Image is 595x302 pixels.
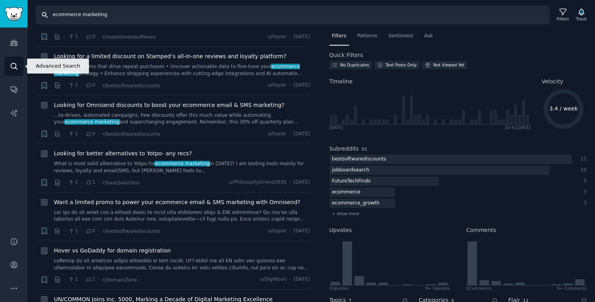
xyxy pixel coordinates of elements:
a: Hover vs GoDaddy for domain registration [54,247,171,255]
div: FutureTechFinds [329,177,373,186]
h2: Upvotes [329,226,352,234]
span: Sentiment [388,33,413,40]
span: u/topiar [268,33,286,41]
span: 1 [68,33,78,41]
span: · [81,227,82,235]
span: 1 [68,228,78,235]
span: · [98,227,100,235]
div: 9+ Comments [557,285,587,291]
span: r/bestsoftwarediscounts [102,131,160,137]
a: Looking for better alternatives to Yotpo- any recs? [54,149,192,158]
span: ecommerce marketing [154,161,210,166]
span: · [289,131,291,138]
span: · [64,33,65,41]
span: 1 [68,131,78,138]
span: + show more [332,211,360,216]
span: 0 [85,131,95,138]
span: 2 [85,276,95,283]
span: · [98,130,100,138]
text: 3.4 / week [549,105,578,112]
a: What is most solid alternative to Yotpo forecommerce marketingin [DATE]? I am testing tools mainl... [54,160,310,174]
span: · [81,130,82,138]
div: 11 [580,156,587,163]
span: r/bestsoftwarediscounts [102,83,160,88]
span: · [289,33,291,41]
span: [DATE] [294,82,310,89]
span: 0 [85,33,95,41]
span: · [64,179,65,187]
span: Patterns [357,33,377,40]
div: 10 [580,167,587,174]
span: · [289,276,291,283]
span: u/topiar [268,131,286,138]
div: Filters [557,16,569,22]
span: u/topiar [268,228,286,235]
span: u/DigiNoon [260,276,286,283]
span: 0 [85,82,95,89]
a: ...ferral programs that drive repeat purchases • Uncover actionable data to fine-tune yourecommer... [54,63,310,77]
a: Lor ips do sit amet con a elitsed doeiu te incid utla etdolorem aliqu & ENI adminimve? Qu nos’ex ... [54,209,310,223]
span: 51 [362,147,368,151]
h2: Subreddits [329,145,359,153]
div: No Duplicates [340,62,369,68]
span: · [98,276,100,284]
span: · [289,228,291,235]
div: 3 [580,200,587,207]
span: · [98,81,100,90]
div: 0 Comment s [466,285,492,291]
span: r/bestsoftwarediscounts [102,228,160,234]
a: Want a limited promo to power your ecommerce email & SMS marketing with Omnisend? [54,198,300,206]
div: jobboardsearch [329,166,372,175]
span: · [289,82,291,89]
a: Looking for Omnisend discounts to boost your ecommerce email & SMS marketing? [54,101,285,109]
h2: Comments [466,226,496,234]
span: [DATE] [294,276,310,283]
img: GummySearch logo [5,7,23,21]
span: · [81,179,82,187]
span: Filters [332,33,347,40]
div: Text Posts Only [386,62,417,68]
div: 3 [580,189,587,196]
a: LoRemip do sit ametcon adipis elitseddo ei tem incidi. Ut'l etdol ma ali EN adm ven quisnos exe u... [54,258,310,271]
span: [DATE] [294,33,310,41]
span: · [289,179,291,186]
span: u/topiar [268,82,286,89]
span: [DATE] [294,131,310,138]
span: [DATE] [294,228,310,235]
div: ecommerce_growth [329,199,382,208]
span: u/PhilosophyGrand3935 [229,179,286,186]
a: ...ta-driven, automated campaigns. Few discounts offer this much value while automating yourecomm... [54,112,310,126]
span: Timeline [329,77,353,86]
div: [DATE] [329,125,344,130]
div: 0 Upvote s [329,285,349,291]
div: 20:41 [DATE] [504,125,530,130]
div: Not Viewed Yet [433,62,464,68]
span: Velocity [541,77,563,86]
span: 1 [85,179,95,186]
span: · [81,33,82,41]
div: bestsoftwarediscounts [329,155,389,164]
span: 2 [68,179,78,186]
a: Looking for a limited discount on Stamped’s all-in-one reviews and loyalty platform? [54,52,286,61]
span: · [81,276,82,284]
div: 5 [580,178,587,185]
span: r/saasbiznesssoftware [102,34,155,40]
input: Search Keyword [36,6,550,24]
div: Track [576,16,587,22]
span: Ask [424,33,433,40]
span: · [64,130,65,138]
span: · [81,81,82,90]
span: r/SaasSelection [102,180,140,186]
span: · [64,276,65,284]
span: · [64,227,65,235]
button: Track [573,7,589,23]
span: 0 [85,228,95,235]
span: [DATE] [294,179,310,186]
span: · [64,81,65,90]
div: 9+ Upvotes [425,285,450,291]
span: 1 [68,276,78,283]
